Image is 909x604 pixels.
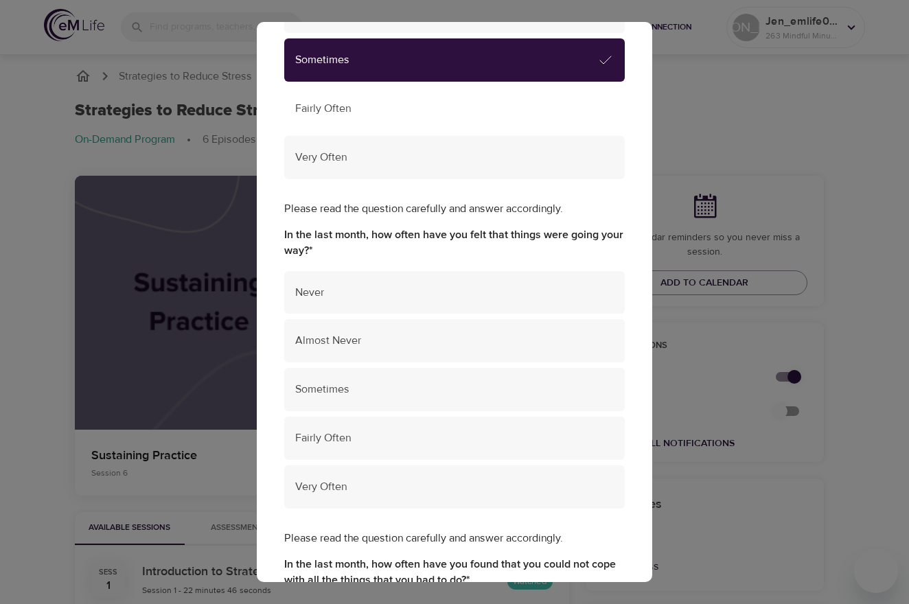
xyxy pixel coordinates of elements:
span: Fairly Often [295,101,614,117]
span: Fairly Often [295,430,614,446]
label: In the last month, how often have you found that you could not cope with all the things that you ... [284,557,625,588]
span: Sometimes [295,52,597,68]
p: Please read the question carefully and answer accordingly. [284,531,625,546]
label: In the last month, how often have you felt that things were going your way? [284,227,625,259]
span: Sometimes [295,382,614,397]
span: Never [295,285,614,301]
p: Please read the question carefully and answer accordingly. [284,201,625,217]
span: Very Often [295,479,614,495]
span: Very Often [295,150,614,165]
span: Almost Never [295,333,614,349]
